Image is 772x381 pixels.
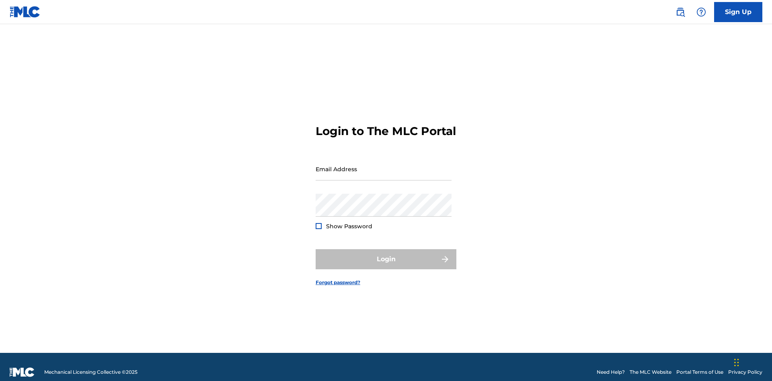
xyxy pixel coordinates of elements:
[675,7,685,17] img: search
[10,6,41,18] img: MLC Logo
[597,369,625,376] a: Need Help?
[316,124,456,138] h3: Login to The MLC Portal
[10,367,35,377] img: logo
[326,223,372,230] span: Show Password
[693,4,709,20] div: Help
[696,7,706,17] img: help
[734,350,739,375] div: Drag
[316,279,360,286] a: Forgot password?
[714,2,762,22] a: Sign Up
[732,342,772,381] iframe: Chat Widget
[44,369,138,376] span: Mechanical Licensing Collective © 2025
[728,369,762,376] a: Privacy Policy
[676,369,723,376] a: Portal Terms of Use
[672,4,688,20] a: Public Search
[630,369,671,376] a: The MLC Website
